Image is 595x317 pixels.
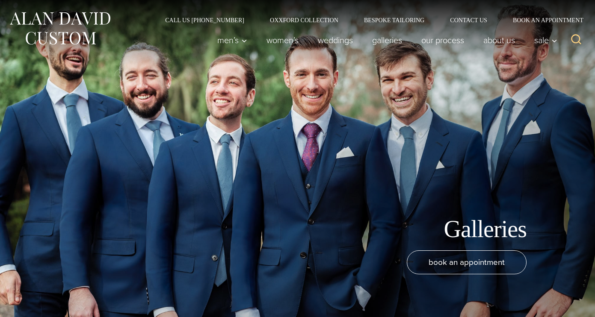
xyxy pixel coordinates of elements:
[208,32,562,49] nav: Primary Navigation
[474,32,525,49] a: About Us
[500,17,586,23] a: Book an Appointment
[9,9,111,47] img: Alan David Custom
[257,32,308,49] a: Women’s
[566,30,586,50] button: View Search Form
[363,32,412,49] a: Galleries
[217,36,247,44] span: Men’s
[429,256,505,268] span: book an appointment
[444,215,527,244] h1: Galleries
[534,36,557,44] span: Sale
[407,250,527,274] a: book an appointment
[351,17,437,23] a: Bespoke Tailoring
[152,17,586,23] nav: Secondary Navigation
[308,32,363,49] a: weddings
[152,17,257,23] a: Call Us [PHONE_NUMBER]
[412,32,474,49] a: Our Process
[437,17,500,23] a: Contact Us
[257,17,351,23] a: Oxxford Collection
